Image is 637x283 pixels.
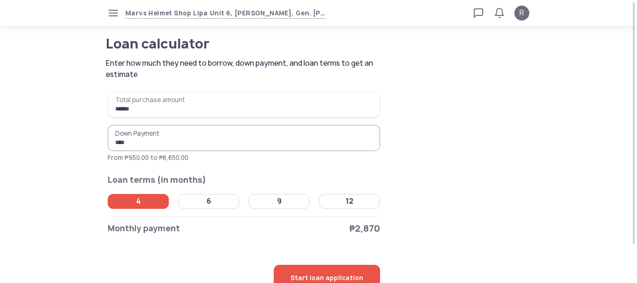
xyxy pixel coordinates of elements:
span: Enter how much they need to borrow, down payment, and loan terms to get an estimate [106,58,383,80]
p: From ₱950.00 to ₱6,650.00 [108,153,380,162]
div: 9 [277,197,282,206]
span: Monthly payment [108,222,180,235]
div: 6 [207,197,211,206]
span: ₱2,870 [349,222,380,235]
input: Down PaymentFrom ₱950.00 to ₱6,650.00 [108,125,380,151]
input: Total purchase amount [108,91,380,117]
div: 4 [136,197,141,206]
button: R [514,6,529,21]
span: Marvs Helmet Shop Lipa [125,8,208,19]
button: Marvs Helmet Shop LipaUnit 6, [PERSON_NAME], Gen. [PERSON_NAME] St., [GEOGRAPHIC_DATA], [GEOGRAPH... [125,8,325,19]
span: Unit 6, [PERSON_NAME], Gen. [PERSON_NAME] St., [GEOGRAPHIC_DATA], [GEOGRAPHIC_DATA], [GEOGRAPHIC_... [208,8,325,19]
div: 12 [346,197,353,206]
h1: Loan calculator [106,37,346,50]
span: R [519,7,524,19]
h2: Loan terms (in months) [108,173,380,186]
